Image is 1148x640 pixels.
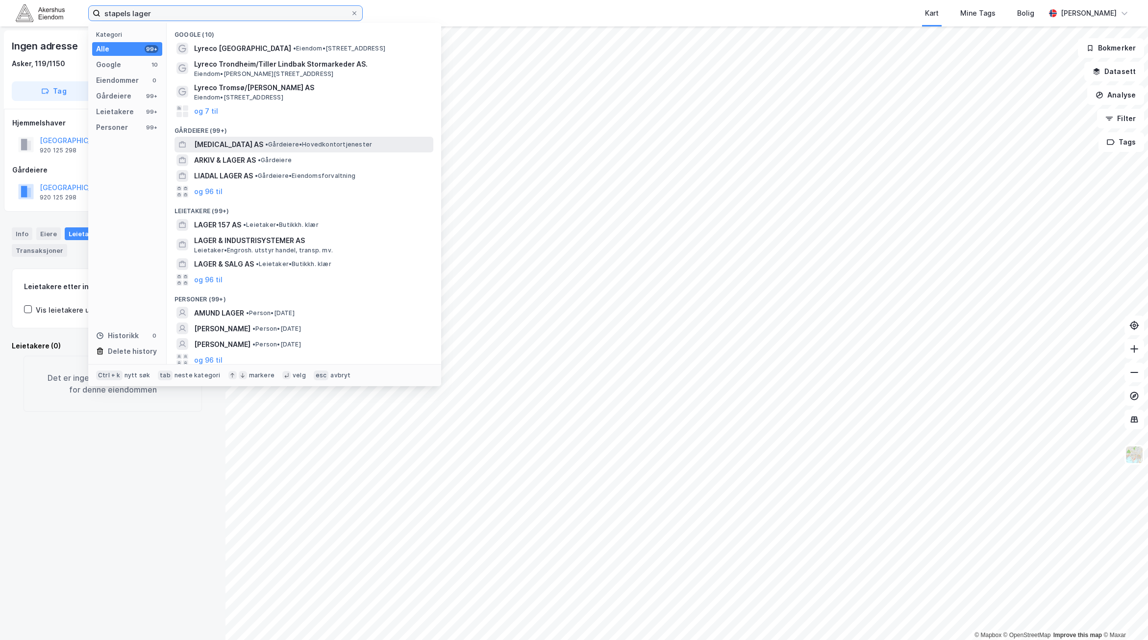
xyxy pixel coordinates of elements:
div: markere [249,371,275,379]
button: og 7 til [194,105,218,117]
div: neste kategori [175,371,221,379]
div: 0 [150,332,158,340]
div: 99+ [145,45,158,53]
span: • [252,325,255,332]
span: Eiendom • [STREET_ADDRESS] [194,94,283,101]
span: Leietaker • Butikkh. klær [256,260,331,268]
span: LAGER 157 AS [194,219,241,231]
div: Leietakere (99+) [167,199,441,217]
span: LIADAL LAGER AS [194,170,253,182]
div: Kart [925,7,939,19]
span: [PERSON_NAME] [194,323,250,335]
span: Gårdeiere [258,156,292,164]
div: Gårdeiere [96,90,131,102]
div: Gårdeiere (99+) [167,119,441,137]
span: • [252,341,255,348]
div: nytt søk [125,371,150,379]
span: [MEDICAL_DATA] AS [194,139,263,150]
span: LAGER & INDUSTRISYSTEMER AS [194,235,429,246]
div: esc [314,370,329,380]
span: Leietaker • Engrosh. utstyr handel, transp. mv. [194,246,333,254]
div: Delete history [108,345,157,357]
div: avbryt [330,371,350,379]
a: OpenStreetMap [1003,632,1051,639]
span: Gårdeiere • Hovedkontortjenester [265,141,372,148]
div: Det er ingen registrerte leietakere for denne eiendommen [24,356,202,412]
div: Personer [96,122,128,133]
span: • [293,45,296,52]
div: Ingen adresse [12,38,79,54]
span: Eiendom • [PERSON_NAME][STREET_ADDRESS] [194,70,333,78]
div: Google (10) [167,23,441,41]
div: 99+ [145,92,158,100]
div: Eiendommer [96,74,139,86]
span: Lyreco Trondheim/Tiller Lindbak Stormarkeder AS. [194,58,429,70]
div: Asker, 119/1150 [12,58,65,70]
span: • [265,141,268,148]
button: Tag [12,81,96,101]
span: Person • [DATE] [252,341,301,348]
span: LAGER & SALG AS [194,258,254,270]
img: akershus-eiendom-logo.9091f326c980b4bce74ccdd9f866810c.svg [16,4,65,22]
div: 99+ [145,108,158,116]
div: 10 [150,61,158,69]
div: Eiere [36,227,61,240]
span: • [246,309,249,317]
div: 0 [150,76,158,84]
button: Datasett [1084,62,1144,81]
button: Filter [1097,109,1144,128]
span: • [255,172,258,179]
a: Improve this map [1053,632,1102,639]
div: 920 125 298 [40,194,76,201]
div: tab [158,370,173,380]
span: AMUND LAGER [194,307,244,319]
a: Mapbox [974,632,1001,639]
div: Hjemmelshaver [12,117,213,129]
span: • [243,221,246,228]
div: Leietakere etter industri [24,281,201,293]
button: og 96 til [194,274,223,286]
div: Mine Tags [960,7,996,19]
div: 99+ [145,123,158,131]
span: Person • [DATE] [252,325,301,333]
button: Tags [1098,132,1144,152]
div: Kontrollprogram for chat [1099,593,1148,640]
div: Ctrl + k [96,370,123,380]
div: Leietakere (0) [12,340,214,352]
button: og 96 til [194,354,223,366]
span: • [258,156,261,164]
div: Google [96,59,121,71]
div: Gårdeiere [12,164,213,176]
iframe: Chat Widget [1099,593,1148,640]
span: Gårdeiere • Eiendomsforvaltning [255,172,355,180]
span: Leietaker • Butikkh. klær [243,221,319,229]
div: Alle [96,43,109,55]
span: • [256,260,259,268]
button: Analyse [1087,85,1144,105]
img: Z [1125,445,1144,464]
div: Personer (99+) [167,288,441,305]
span: Eiendom • [STREET_ADDRESS] [293,45,385,52]
div: Transaksjoner [12,244,67,257]
span: Person • [DATE] [246,309,295,317]
div: Historikk [96,330,139,342]
div: Info [12,227,32,240]
span: ARKIV & LAGER AS [194,154,256,166]
span: [PERSON_NAME] [194,339,250,350]
div: Leietakere [65,227,107,240]
div: [PERSON_NAME] [1061,7,1117,19]
div: 920 125 298 [40,147,76,154]
button: Bokmerker [1078,38,1144,58]
span: Lyreco Tromsø/[PERSON_NAME] AS [194,82,429,94]
div: velg [293,371,306,379]
span: Lyreco [GEOGRAPHIC_DATA] [194,43,291,54]
div: Kategori [96,31,162,38]
div: Bolig [1017,7,1034,19]
input: Søk på adresse, matrikkel, gårdeiere, leietakere eller personer [100,6,350,21]
div: Vis leietakere uten ansatte [36,304,129,316]
div: Leietakere [96,106,134,118]
button: og 96 til [194,186,223,197]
